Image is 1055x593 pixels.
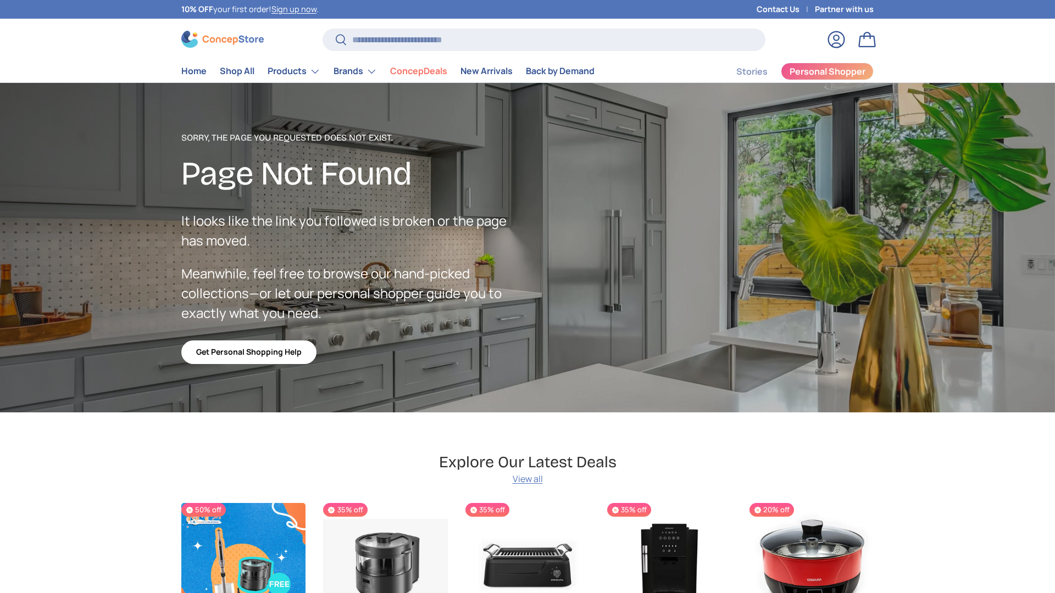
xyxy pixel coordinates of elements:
span: Personal Shopper [790,67,865,76]
a: Brands [334,60,377,82]
a: Back by Demand [526,60,595,82]
span: 50% off [181,503,226,517]
summary: Brands [327,60,384,82]
a: Stories [736,61,768,82]
span: 35% off [323,503,367,517]
p: Meanwhile, feel free to browse our hand-picked collections—or let our personal shopper guide you ... [181,264,527,323]
a: View all [513,472,543,485]
img: ConcepStore [181,31,264,48]
a: Products [268,60,320,82]
nav: Secondary [710,60,874,82]
span: 20% off [749,503,794,517]
h2: Page Not Found [181,153,527,194]
span: 35% off [607,503,651,517]
span: 35% off [465,503,509,517]
a: ConcepDeals [390,60,447,82]
a: Home [181,60,207,82]
a: New Arrivals [460,60,513,82]
a: Personal Shopper [781,63,874,80]
a: Sign up now [271,4,316,14]
p: Sorry, the page you requested does not exist. [181,131,527,144]
summary: Products [261,60,327,82]
p: your first order! . [181,3,319,15]
p: It looks like the link you followed is broken or the page has moved. [181,211,527,250]
nav: Primary [181,60,595,82]
strong: 10% OFF [181,4,213,14]
h2: Explore Our Latest Deals [439,452,617,472]
a: Partner with us [815,3,874,15]
a: Contact Us [757,3,815,15]
a: Shop All [220,60,254,82]
a: Get Personal Shopping Help [181,340,316,364]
